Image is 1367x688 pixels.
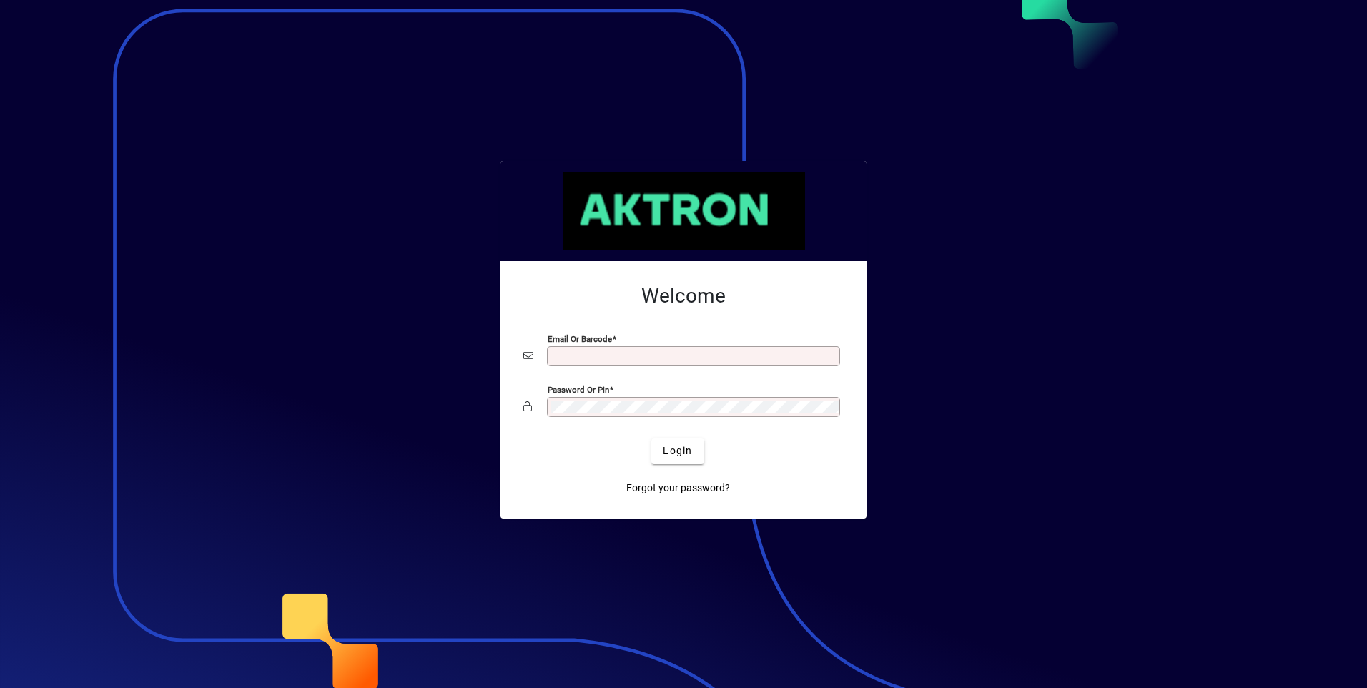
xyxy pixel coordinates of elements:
span: Login [663,443,692,458]
span: Forgot your password? [626,481,730,496]
mat-label: Password or Pin [548,384,609,394]
a: Forgot your password? [621,476,736,501]
button: Login [651,438,704,464]
mat-label: Email or Barcode [548,333,612,343]
h2: Welcome [523,284,844,308]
